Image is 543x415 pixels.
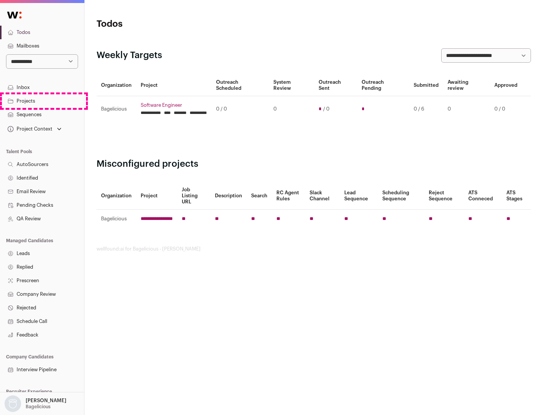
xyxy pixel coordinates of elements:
th: ATS Conneced [464,182,502,210]
div: Project Context [6,126,52,132]
th: Submitted [409,75,443,96]
th: Search [247,182,272,210]
td: 0 / 6 [409,96,443,122]
th: ATS Stages [502,182,531,210]
th: RC Agent Rules [272,182,305,210]
td: Bagelicious [97,210,136,228]
th: Outreach Sent [314,75,357,96]
span: / 0 [323,106,330,112]
button: Open dropdown [6,124,63,134]
td: 0 / 0 [212,96,269,122]
h2: Weekly Targets [97,49,162,61]
th: Approved [490,75,522,96]
th: Description [210,182,247,210]
th: Project [136,75,212,96]
th: Scheduling Sequence [378,182,424,210]
button: Open dropdown [3,395,68,412]
p: [PERSON_NAME] [26,398,66,404]
img: Wellfound [3,8,26,23]
th: System Review [269,75,314,96]
th: Organization [97,182,136,210]
img: nopic.png [5,395,21,412]
th: Lead Sequence [340,182,378,210]
h2: Misconfigured projects [97,158,531,170]
td: 0 / 0 [490,96,522,122]
h1: Todos [97,18,241,30]
th: Job Listing URL [177,182,210,210]
td: 0 [269,96,314,122]
footer: wellfound:ai for Bagelicious - [PERSON_NAME] [97,246,531,252]
td: Bagelicious [97,96,136,122]
th: Slack Channel [305,182,340,210]
p: Bagelicious [26,404,51,410]
th: Outreach Scheduled [212,75,269,96]
th: Awaiting review [443,75,490,96]
a: Software Engineer [141,102,207,108]
th: Project [136,182,177,210]
th: Outreach Pending [357,75,409,96]
th: Reject Sequence [424,182,464,210]
th: Organization [97,75,136,96]
td: 0 [443,96,490,122]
